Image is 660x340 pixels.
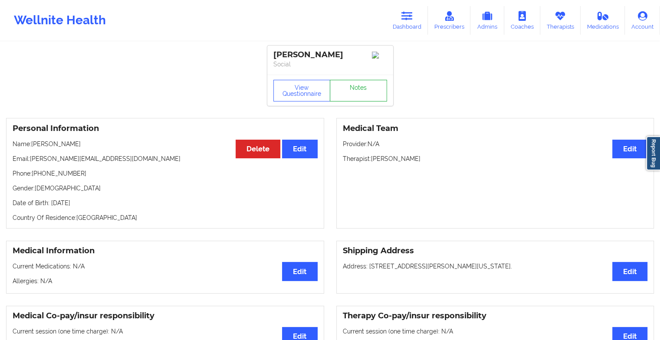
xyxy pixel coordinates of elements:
p: Allergies: N/A [13,277,318,285]
a: Account [625,6,660,35]
a: Notes [330,80,387,101]
p: Address: [STREET_ADDRESS][PERSON_NAME][US_STATE]. [343,262,648,271]
p: Country Of Residence: [GEOGRAPHIC_DATA] [13,213,318,222]
p: Current Medications: N/A [13,262,318,271]
p: Provider: N/A [343,140,648,148]
p: Current session (one time charge): N/A [343,327,648,336]
p: Phone: [PHONE_NUMBER] [13,169,318,178]
h3: Medical Information [13,246,318,256]
p: Current session (one time charge): N/A [13,327,318,336]
h3: Personal Information [13,124,318,134]
div: [PERSON_NAME] [273,50,387,60]
a: Medications [581,6,625,35]
button: View Questionnaire [273,80,331,101]
button: Edit [612,140,647,158]
p: Name: [PERSON_NAME] [13,140,318,148]
button: Delete [236,140,280,158]
p: Date of Birth: [DATE] [13,199,318,207]
h3: Shipping Address [343,246,648,256]
a: Admins [470,6,504,35]
p: Email: [PERSON_NAME][EMAIL_ADDRESS][DOMAIN_NAME] [13,154,318,163]
button: Edit [282,140,317,158]
a: Prescribers [428,6,471,35]
p: Gender: [DEMOGRAPHIC_DATA] [13,184,318,193]
p: Social [273,60,387,69]
button: Edit [282,262,317,281]
h3: Therapy Co-pay/insur responsibility [343,311,648,321]
h3: Medical Co-pay/insur responsibility [13,311,318,321]
a: Therapists [540,6,581,35]
a: Coaches [504,6,540,35]
button: Edit [612,262,647,281]
a: Dashboard [386,6,428,35]
h3: Medical Team [343,124,648,134]
img: Image%2Fplaceholer-image.png [372,52,387,59]
p: Therapist: [PERSON_NAME] [343,154,648,163]
a: Report Bug [646,136,660,170]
